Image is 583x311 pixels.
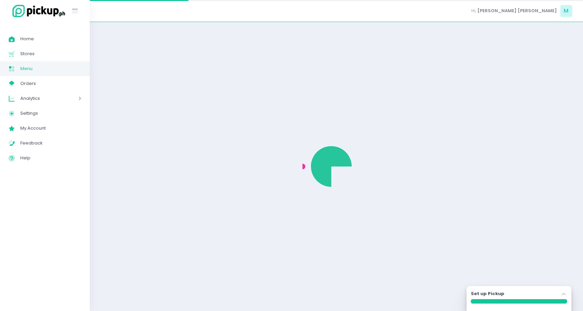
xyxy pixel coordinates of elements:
[20,49,81,58] span: Stores
[20,94,59,103] span: Analytics
[471,7,476,14] span: Hi,
[20,35,81,43] span: Home
[8,4,66,18] img: logo
[20,79,81,88] span: Orders
[20,109,81,118] span: Settings
[560,5,572,17] span: M
[20,64,81,73] span: Menu
[20,124,81,133] span: My Account
[20,154,81,162] span: Help
[20,139,81,148] span: Feedback
[471,290,504,297] label: Set up Pickup
[477,7,557,14] span: [PERSON_NAME] [PERSON_NAME]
